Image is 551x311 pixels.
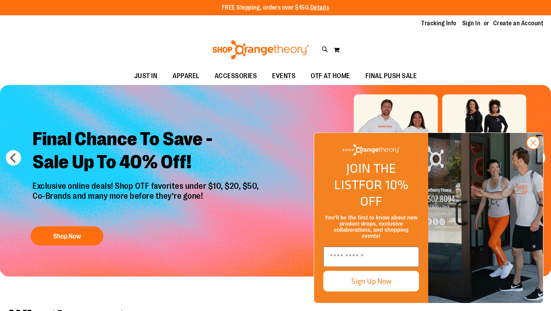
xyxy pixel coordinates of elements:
[421,19,456,28] a: Tracking Info
[303,67,358,85] a: OTF AT HOME
[165,67,207,85] a: APPAREL
[323,247,419,267] input: Enter email
[334,159,396,194] span: JOIN THE LIST
[323,271,419,291] button: Sign Up Now
[27,122,267,249] a: Final Chance To Save -Sale Up To 40% Off! Exclusive online deals! Shop OTF favorites under $10, $...
[306,125,551,311] div: FLYOUT Form
[325,214,417,239] span: You’ll be the first to know about new product drops, exclusive collaborations, and shopping events!
[222,3,329,12] p: FREE Shipping, orders over $150.
[173,67,199,85] span: APPAREL
[211,40,310,59] img: Shop Orangetheory
[215,67,257,85] span: ACCESSORIES
[493,19,544,28] a: Create an Account
[272,67,295,85] span: EVENTS
[359,175,408,211] span: FOR 10% OFF
[428,133,543,303] img: Shop Orangtheory
[365,67,417,85] span: FINAL PUSH SALE
[264,67,303,85] a: EVENTS
[134,67,158,85] span: JUST IN
[358,67,425,85] a: FINAL PUSH SALE
[6,150,21,165] button: prev
[311,67,350,85] span: OTF AT HOME
[310,4,329,11] a: Details
[27,122,267,181] h2: Final Chance To Save - Sale Up To 40% Off!
[342,144,400,155] img: Shop Orangetheory
[127,67,165,85] a: JUST IN
[526,136,540,150] button: Close dialog
[31,226,103,246] button: Shop Now
[207,67,265,85] a: ACCESSORIES
[27,181,267,219] p: Exclusive online deals! Shop OTF favorites under $10, $20, $50, Co-Brands and many more before th...
[462,19,481,28] a: Sign In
